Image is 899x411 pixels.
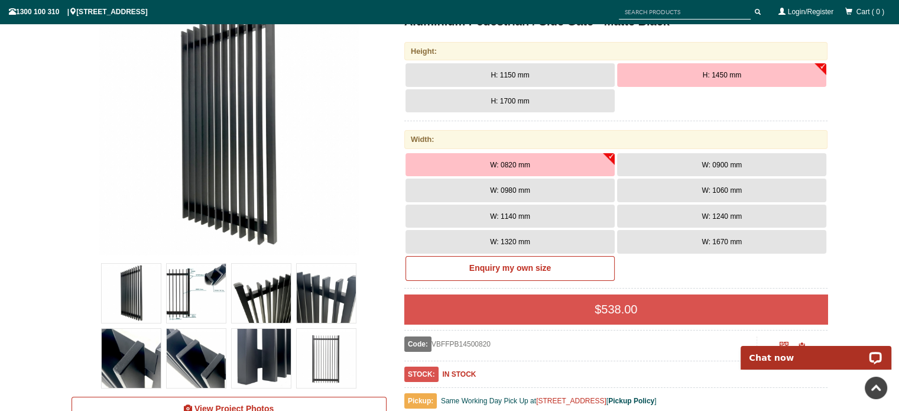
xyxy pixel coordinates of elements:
[405,179,615,202] button: W: 0980 mm
[404,336,431,352] span: Code:
[404,393,437,409] span: Pickup:
[702,161,742,169] span: W: 0900 mm
[102,264,161,323] img: VBFFPB - Ready to Install Fully Welded 65x16mm Vertical Blade - Aluminium Pedestrian / Side Gate ...
[469,263,551,273] b: Enquiry my own size
[619,5,751,20] input: SEARCH PRODUCTS
[102,329,161,388] img: VBFFPB - Ready to Install Fully Welded 65x16mm Vertical Blade - Aluminium Pedestrian / Side Gate ...
[167,264,226,323] img: VBFFPB - Ready to Install Fully Welded 65x16mm Vertical Blade - Aluminium Pedestrian / Side Gate ...
[490,212,530,221] span: W: 1140 mm
[703,71,741,79] span: H: 1450 mm
[702,238,742,246] span: W: 1670 mm
[856,8,884,16] span: Cart ( 0 )
[405,89,615,113] button: H: 1700 mm
[702,186,742,195] span: W: 1060 mm
[608,397,654,405] a: Pickup Policy
[617,230,826,254] button: W: 1670 mm
[404,336,757,352] div: VBFFPB14500820
[404,295,828,324] div: $
[617,205,826,228] button: W: 1240 mm
[441,397,657,405] span: Same Working Day Pick Up at [ ]
[733,332,899,370] iframe: LiveChat chat widget
[297,329,356,388] img: VBFFPB - Ready to Install Fully Welded 65x16mm Vertical Blade - Aluminium Pedestrian / Side Gate ...
[490,238,530,246] span: W: 1320 mm
[232,264,291,323] img: VBFFPB - Ready to Install Fully Welded 65x16mm Vertical Blade - Aluminium Pedestrian / Side Gate ...
[404,130,828,148] div: Width:
[491,97,529,105] span: H: 1700 mm
[404,42,828,60] div: Height:
[617,153,826,177] button: W: 0900 mm
[702,212,742,221] span: W: 1240 mm
[491,71,529,79] span: H: 1150 mm
[9,8,148,16] span: 1300 100 310 | [STREET_ADDRESS]
[617,63,826,87] button: H: 1450 mm
[617,179,826,202] button: W: 1060 mm
[167,329,226,388] img: VBFFPB - Ready to Install Fully Welded 65x16mm Vertical Blade - Aluminium Pedestrian / Side Gate ...
[490,186,530,195] span: W: 0980 mm
[490,161,530,169] span: W: 0820 mm
[405,230,615,254] button: W: 1320 mm
[788,8,833,16] a: Login/Register
[405,153,615,177] button: W: 0820 mm
[232,329,291,388] img: VBFFPB - Ready to Install Fully Welded 65x16mm Vertical Blade - Aluminium Pedestrian / Side Gate ...
[405,256,615,281] a: Enquiry my own size
[405,205,615,228] button: W: 1140 mm
[297,264,356,323] img: VBFFPB - Ready to Install Fully Welded 65x16mm Vertical Blade - Aluminium Pedestrian / Side Gate ...
[601,303,637,316] span: 538.00
[536,397,606,405] a: [STREET_ADDRESS]
[405,63,615,87] button: H: 1150 mm
[404,367,439,382] span: STOCK:
[442,370,476,378] b: IN STOCK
